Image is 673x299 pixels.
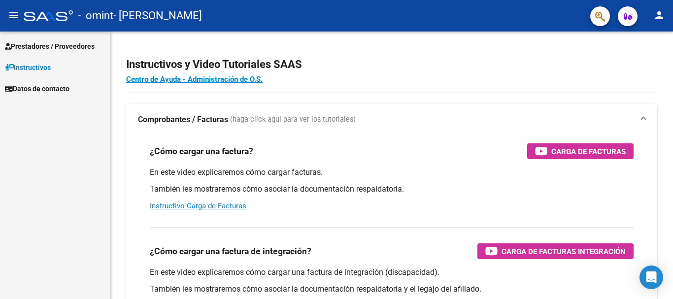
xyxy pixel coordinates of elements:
a: Centro de Ayuda - Administración de O.S. [126,75,263,84]
button: Carga de Facturas [527,143,634,159]
span: Datos de contacto [5,83,69,94]
span: Instructivos [5,62,51,73]
strong: Comprobantes / Facturas [138,114,228,125]
mat-icon: person [653,9,665,21]
p: También les mostraremos cómo asociar la documentación respaldatoria y el legajo del afiliado. [150,284,634,295]
mat-expansion-panel-header: Comprobantes / Facturas (haga click aquí para ver los tutoriales) [126,104,657,135]
p: En este video explicaremos cómo cargar facturas. [150,167,634,178]
span: (haga click aquí para ver los tutoriales) [230,114,356,125]
div: Open Intercom Messenger [639,266,663,289]
mat-icon: menu [8,9,20,21]
h3: ¿Cómo cargar una factura de integración? [150,244,311,258]
h3: ¿Cómo cargar una factura? [150,144,253,158]
button: Carga de Facturas Integración [477,243,634,259]
span: Prestadores / Proveedores [5,41,95,52]
span: - omint [78,5,113,27]
a: Instructivo Carga de Facturas [150,201,246,210]
span: - [PERSON_NAME] [113,5,202,27]
p: En este video explicaremos cómo cargar una factura de integración (discapacidad). [150,267,634,278]
span: Carga de Facturas [551,145,626,158]
span: Carga de Facturas Integración [502,245,626,258]
h2: Instructivos y Video Tutoriales SAAS [126,55,657,74]
p: También les mostraremos cómo asociar la documentación respaldatoria. [150,184,634,195]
